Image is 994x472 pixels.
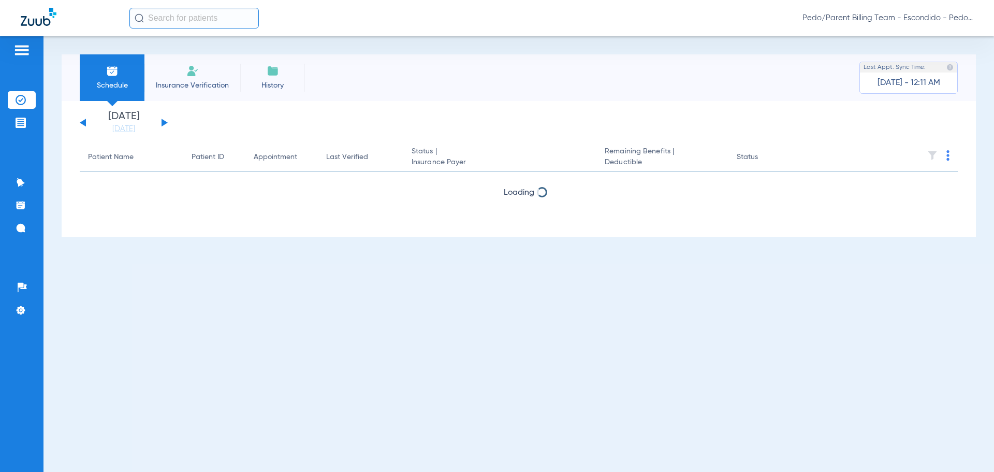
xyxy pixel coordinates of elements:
[728,143,798,172] th: Status
[93,124,155,134] a: [DATE]
[864,62,926,73] span: Last Appt. Sync Time:
[254,152,297,163] div: Appointment
[403,143,596,172] th: Status |
[192,152,237,163] div: Patient ID
[129,8,259,28] input: Search for patients
[87,80,137,91] span: Schedule
[88,152,175,163] div: Patient Name
[88,152,134,163] div: Patient Name
[254,152,310,163] div: Appointment
[412,157,588,168] span: Insurance Payer
[596,143,728,172] th: Remaining Benefits |
[504,189,534,197] span: Loading
[927,150,938,161] img: filter.svg
[248,80,297,91] span: History
[106,65,119,77] img: Schedule
[186,65,199,77] img: Manual Insurance Verification
[267,65,279,77] img: History
[802,13,973,23] span: Pedo/Parent Billing Team - Escondido - Pedo | The Super Dentists
[326,152,395,163] div: Last Verified
[135,13,144,23] img: Search Icon
[21,8,56,26] img: Zuub Logo
[13,44,30,56] img: hamburger-icon
[192,152,224,163] div: Patient ID
[605,157,720,168] span: Deductible
[152,80,232,91] span: Insurance Verification
[326,152,368,163] div: Last Verified
[946,64,954,71] img: last sync help info
[878,78,940,88] span: [DATE] - 12:11 AM
[93,111,155,134] li: [DATE]
[946,150,949,161] img: group-dot-blue.svg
